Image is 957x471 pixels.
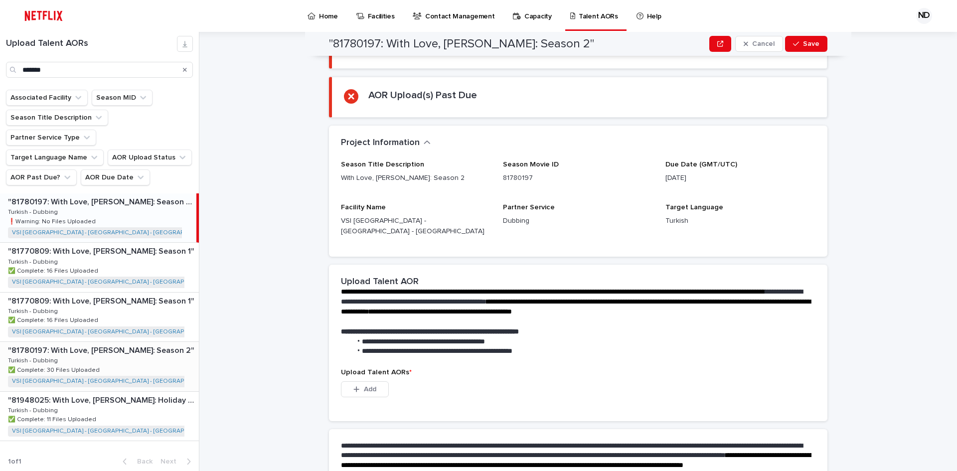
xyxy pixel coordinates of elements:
[12,229,214,236] a: VSI [GEOGRAPHIC_DATA] - [GEOGRAPHIC_DATA] - [GEOGRAPHIC_DATA]
[916,8,932,24] div: ND
[8,414,98,423] p: ✅ Complete: 11 Files Uploaded
[665,173,815,183] p: [DATE]
[115,457,157,466] button: Back
[12,279,214,286] a: VSI [GEOGRAPHIC_DATA] - [GEOGRAPHIC_DATA] - [GEOGRAPHIC_DATA]
[341,138,431,149] button: Project Information
[157,457,199,466] button: Next
[803,40,819,47] span: Save
[8,295,196,306] p: "81770809: With Love, [PERSON_NAME]: Season 1"
[503,216,653,226] p: Dubbing
[8,365,102,374] p: ✅ Complete: 30 Files Uploaded
[364,386,376,393] span: Add
[160,458,182,465] span: Next
[6,62,193,78] input: Search
[6,130,96,146] button: Partner Service Type
[8,405,60,414] p: Turkish - Dubbing
[329,37,594,51] h2: "81780197: With Love, [PERSON_NAME]: Season 2"
[735,36,783,52] button: Cancel
[785,36,827,52] button: Save
[341,369,412,376] span: Upload Talent AORs
[8,207,60,216] p: Turkish - Dubbing
[341,381,389,397] button: Add
[752,40,775,47] span: Cancel
[8,355,60,364] p: Turkish - Dubbing
[108,150,192,165] button: AOR Upload Status
[6,110,108,126] button: Season Title Description
[8,195,194,207] p: "81780197: With Love, [PERSON_NAME]: Season 2"
[665,216,815,226] p: Turkish
[12,328,214,335] a: VSI [GEOGRAPHIC_DATA] - [GEOGRAPHIC_DATA] - [GEOGRAPHIC_DATA]
[341,161,424,168] span: Season Title Description
[8,315,100,324] p: ✅ Complete: 16 Files Uploaded
[8,394,197,405] p: "81948025: With Love, Meghan: Holiday Celebration"
[341,173,491,183] p: With Love, [PERSON_NAME]: Season 2
[368,89,477,101] h2: AOR Upload(s) Past Due
[8,245,196,256] p: "81770809: With Love, [PERSON_NAME]: Season 1"
[81,169,150,185] button: AOR Due Date
[12,378,214,385] a: VSI [GEOGRAPHIC_DATA] - [GEOGRAPHIC_DATA] - [GEOGRAPHIC_DATA]
[8,216,98,225] p: ❗️Warning: No Files Uploaded
[503,173,653,183] p: 81780197
[8,306,60,315] p: Turkish - Dubbing
[8,344,196,355] p: "81780197: With Love, [PERSON_NAME]: Season 2"
[8,257,60,266] p: Turkish - Dubbing
[6,169,77,185] button: AOR Past Due?
[503,204,555,211] span: Partner Service
[665,161,737,168] span: Due Date (GMT/UTC)
[341,216,491,237] p: VSI [GEOGRAPHIC_DATA] - [GEOGRAPHIC_DATA] - [GEOGRAPHIC_DATA]
[341,204,386,211] span: Facility Name
[20,6,67,26] img: ifQbXi3ZQGMSEF7WDB7W
[6,90,88,106] button: Associated Facility
[92,90,153,106] button: Season MID
[12,428,214,435] a: VSI [GEOGRAPHIC_DATA] - [GEOGRAPHIC_DATA] - [GEOGRAPHIC_DATA]
[6,38,177,49] h1: Upload Talent AORs
[6,150,104,165] button: Target Language Name
[341,138,420,149] h2: Project Information
[131,458,153,465] span: Back
[503,161,559,168] span: Season Movie ID
[665,204,723,211] span: Target Language
[8,266,100,275] p: ✅ Complete: 16 Files Uploaded
[341,277,419,288] h2: Upload Talent AOR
